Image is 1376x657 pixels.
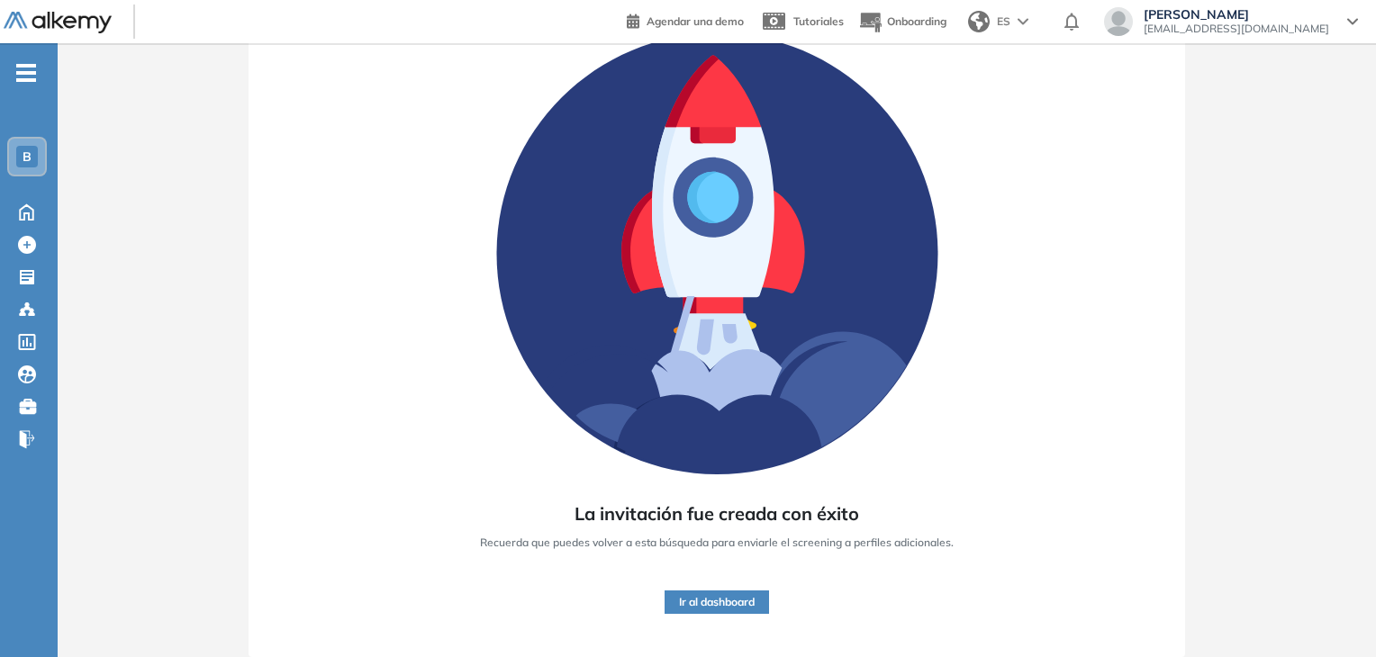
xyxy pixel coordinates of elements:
[575,500,859,527] span: La invitación fue creada con éxito
[647,14,744,28] span: Agendar una demo
[1144,22,1329,36] span: [EMAIL_ADDRESS][DOMAIN_NAME]
[627,9,744,31] a: Agendar una demo
[1018,18,1028,25] img: arrow
[997,13,1010,30] span: ES
[887,14,946,28] span: Onboarding
[1286,571,1376,657] iframe: Chat Widget
[665,590,769,614] button: Ir al dashboard
[968,11,990,32] img: world
[16,71,36,75] i: -
[793,14,844,28] span: Tutoriales
[1286,571,1376,657] div: Widget de chat
[480,535,954,551] span: Recuerda que puedes volver a esta búsqueda para enviarle el screening a perfiles adicionales.
[4,12,112,34] img: Logo
[1144,7,1329,22] span: [PERSON_NAME]
[23,149,32,164] span: B
[858,3,946,41] button: Onboarding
